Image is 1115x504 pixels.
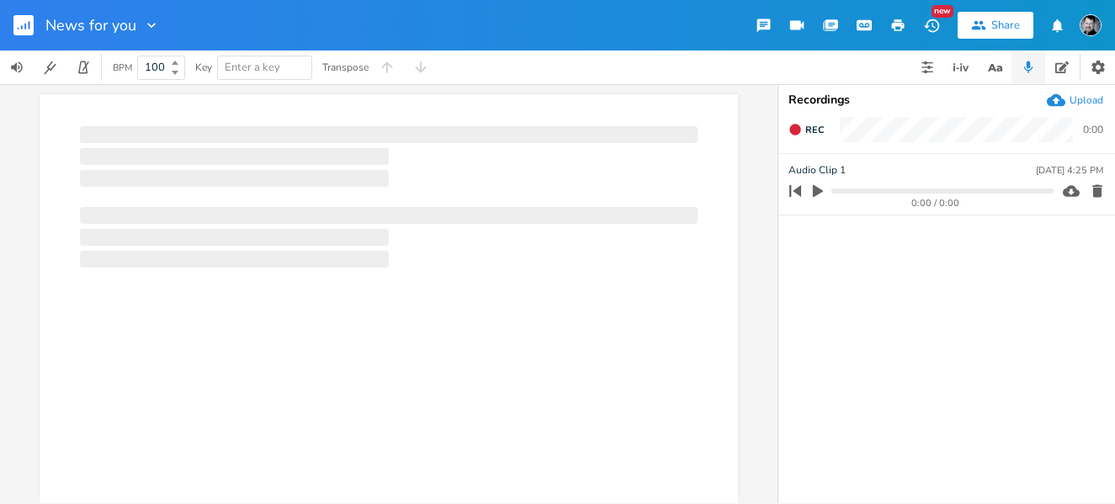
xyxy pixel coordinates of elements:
img: Timothy James [1080,14,1102,36]
div: [DATE] 4:25 PM [1036,166,1103,175]
div: Transpose [322,62,369,72]
button: Upload [1047,91,1103,109]
span: Enter a key [225,60,280,75]
div: Upload [1070,93,1103,107]
div: Share [991,18,1020,33]
div: Key [195,62,212,72]
button: Share [958,12,1033,39]
div: 0:00 [1083,125,1103,135]
div: BPM [113,63,132,72]
span: Rec [805,124,824,136]
div: 0:00 / 0:00 [818,199,1054,208]
span: Audio Clip 1 [788,162,846,178]
div: Recordings [788,94,1105,106]
button: New [915,10,948,40]
span: News for you [45,18,136,33]
button: Rec [782,116,831,143]
div: New [932,5,953,18]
